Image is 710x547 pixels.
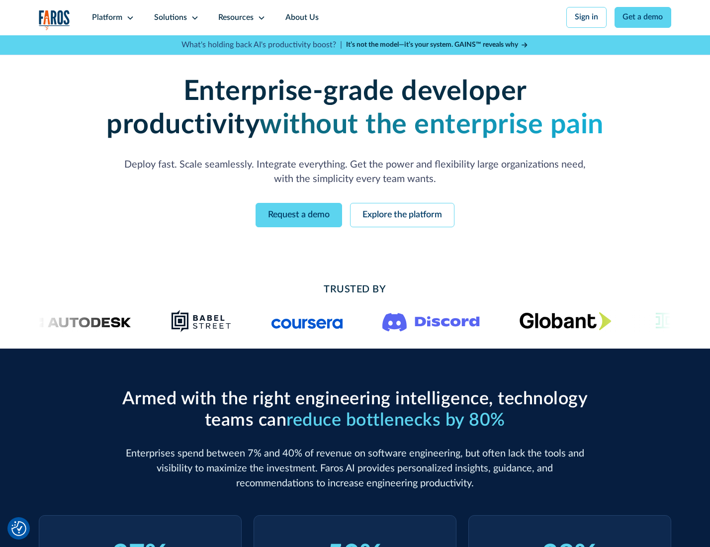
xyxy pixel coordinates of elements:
h2: Trusted By [118,282,592,297]
button: Cookie Settings [11,521,26,536]
a: Sign in [566,7,607,28]
img: Revisit consent button [11,521,26,536]
img: Logo of the online learning platform Coursera. [271,313,343,329]
a: Explore the platform [350,203,454,227]
p: Deploy fast. Scale seamlessly. Integrate everything. Get the power and flexibility large organiza... [118,158,592,187]
strong: It’s not the model—it’s your system. GAINS™ reveals why [346,41,518,48]
a: Get a demo [615,7,672,28]
strong: Enterprise-grade developer productivity [106,78,527,139]
img: Globant's logo [519,312,611,330]
p: Enterprises spend between 7% and 40% of revenue on software engineering, but often lack the tools... [118,447,592,491]
img: Logo of the design software company Autodesk. [28,314,131,328]
strong: without the enterprise pain [260,111,604,139]
div: Platform [92,12,122,24]
p: What's holding back AI's productivity boost? | [181,39,342,51]
img: Logo of the analytics and reporting company Faros. [39,10,71,30]
a: It’s not the model—it’s your system. GAINS™ reveals why [346,40,529,50]
h2: Armed with the right engineering intelligence, technology teams can [118,388,592,431]
img: Logo of the communication platform Discord. [382,311,480,332]
div: Resources [218,12,254,24]
img: Babel Street logo png [171,309,231,333]
a: home [39,10,71,30]
a: Request a demo [256,203,342,227]
span: reduce bottlenecks by 80% [286,411,505,429]
div: Solutions [154,12,187,24]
